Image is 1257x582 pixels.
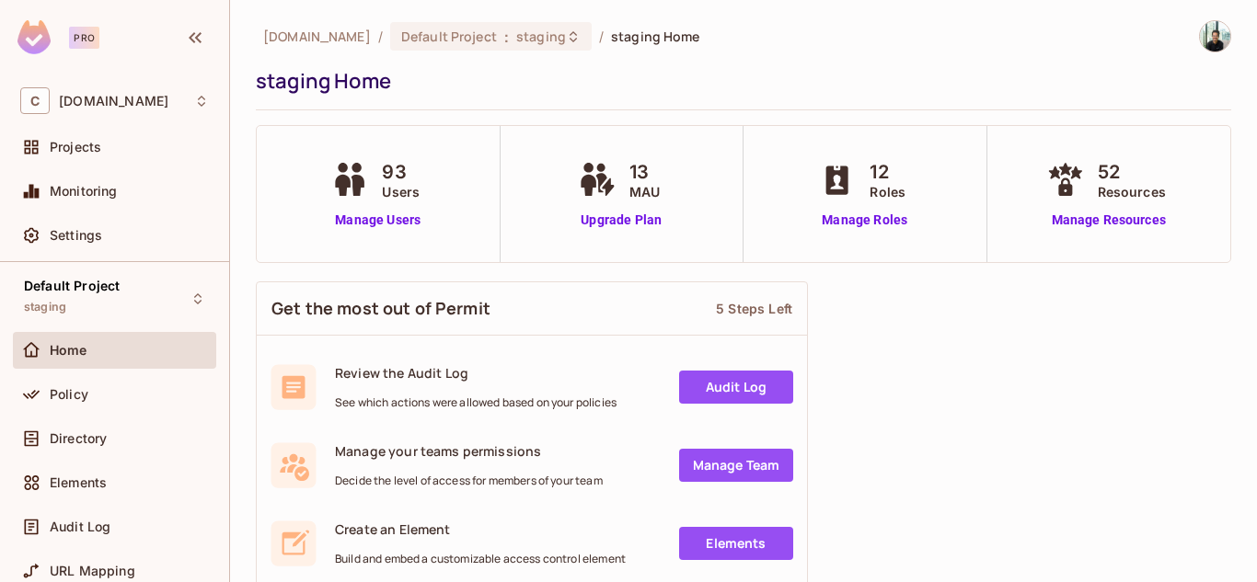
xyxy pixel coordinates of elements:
a: Manage Users [327,211,429,230]
span: C [20,87,50,114]
img: SReyMgAAAABJRU5ErkJggg== [17,20,51,54]
span: Resources [1098,182,1166,201]
a: Manage Team [679,449,793,482]
span: Get the most out of Permit [271,297,490,320]
span: 93 [382,158,420,186]
span: Projects [50,140,101,154]
a: Manage Roles [814,211,915,230]
div: 5 Steps Left [716,300,792,317]
span: 52 [1098,158,1166,186]
span: Create an Element [335,520,626,538]
li: / [378,28,383,45]
span: Settings [50,228,102,243]
span: 12 [870,158,905,186]
img: Guilherme Leão [1200,21,1230,51]
span: Users [382,182,420,201]
a: Elements [679,527,793,560]
span: MAU [629,182,660,201]
span: Roles [870,182,905,201]
span: Build and embed a customizable access control element [335,552,626,566]
span: See which actions were allowed based on your policies [335,395,617,410]
span: the active workspace [263,28,371,45]
span: Elements [50,475,107,490]
span: Decide the level of access for members of your team [335,474,603,488]
span: Directory [50,431,107,446]
div: Pro [69,27,99,49]
span: staging [516,28,566,45]
span: staging [24,300,66,314]
a: Manage Resources [1043,211,1175,230]
a: Upgrade Plan [574,211,669,230]
span: Default Project [24,279,120,293]
span: 13 [629,158,660,186]
div: staging Home [256,67,1222,95]
span: Workspace: casadosventos.com.br [59,94,168,108]
span: Monitoring [50,184,118,199]
span: Policy [50,387,88,402]
span: Manage your teams permissions [335,442,603,460]
span: Review the Audit Log [335,364,617,382]
li: / [599,28,604,45]
span: Home [50,343,87,358]
a: Audit Log [679,371,793,404]
span: URL Mapping [50,564,135,578]
span: Audit Log [50,519,110,534]
span: : [503,29,510,44]
span: Default Project [401,28,497,45]
span: staging Home [611,28,700,45]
